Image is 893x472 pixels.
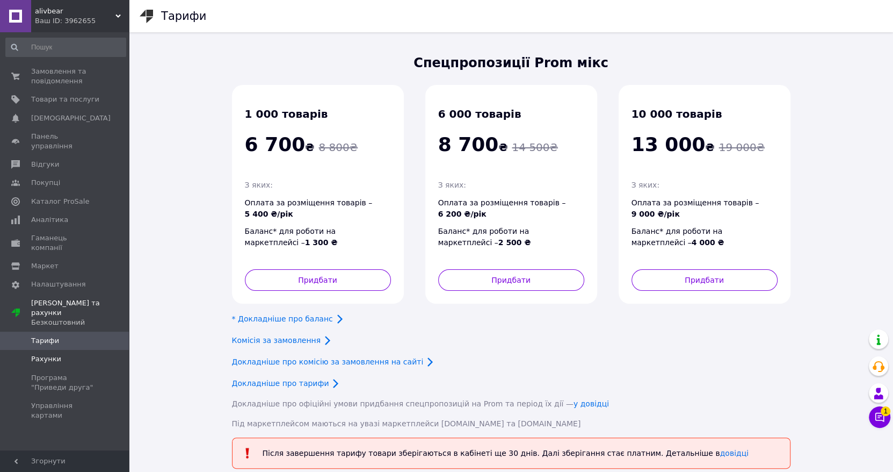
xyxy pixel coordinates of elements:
span: З яких: [438,181,466,189]
img: :exclamation: [241,447,254,460]
span: 10 000 товарів [631,108,722,120]
span: 1 000 товарів [245,108,328,120]
span: Оплата за розміщення товарів – [631,198,759,218]
span: 14 500 ₴ [512,141,557,154]
a: Докладніше про тарифи [232,379,329,388]
span: Замовлення та повідомлення [31,67,99,86]
button: Придбати [631,269,778,291]
span: Баланс* для роботи на маркетплейсі – [245,227,338,247]
span: 6 700 [245,133,306,155]
input: Пошук [5,38,126,57]
span: alivbear [35,6,115,16]
a: у довідці [573,399,609,408]
span: Оплата за розміщення товарів – [438,198,566,218]
button: Придбати [245,269,391,291]
span: ₴ [245,141,315,154]
span: 5 400 ₴/рік [245,210,293,218]
span: ₴ [631,141,715,154]
span: Оплата за розміщення товарів – [245,198,373,218]
span: Програма "Приведи друга" [31,373,99,392]
span: 2 500 ₴ [498,238,531,247]
span: Після завершення тарифу товари зберігаються в кабінеті ще 30 днів. Далі зберігання стає платним. ... [263,449,749,457]
span: Тарифи [31,336,59,346]
span: Управління картами [31,401,99,420]
span: Докладніше про офіційні умови придбання спецпропозицій на Prom та період їх дії — [232,399,609,408]
span: 6 200 ₴/рік [438,210,487,218]
span: 6 000 товарів [438,108,521,120]
div: Безкоштовний [31,318,129,327]
span: 1 300 ₴ [305,238,338,247]
span: Товари та послуги [31,95,99,104]
span: З яких: [245,181,273,189]
a: * Докладніше про баланс [232,314,333,323]
span: Панель управління [31,132,99,151]
span: Налаштування [31,280,86,289]
span: Спецпропозиції Prom мікс [232,54,790,72]
span: [DEMOGRAPHIC_DATA] [31,113,111,123]
span: 8 800 ₴ [318,141,358,154]
span: Гаманець компанії [31,233,99,253]
a: Комісія за замовлення [232,336,321,345]
span: Рахунки [31,354,61,364]
span: Відгуки [31,160,59,169]
span: Баланс* для роботи на маркетплейсі – [631,227,724,247]
a: Докладніше про комісію за замовлення на сайті [232,357,424,366]
span: Аналітика [31,215,68,225]
span: 19 000 ₴ [718,141,764,154]
h1: Тарифи [161,10,206,23]
span: [PERSON_NAME] та рахунки [31,298,129,328]
span: Баланс* для роботи на маркетплейсі – [438,227,531,247]
span: 1 [881,406,890,416]
span: Маркет [31,261,59,271]
span: З яких: [631,181,659,189]
span: ₴ [438,141,508,154]
span: 9 000 ₴/рік [631,210,680,218]
a: довідці [720,449,748,457]
span: 13 000 [631,133,706,155]
div: Ваш ID: 3962655 [35,16,129,26]
span: 4 000 ₴ [692,238,724,247]
span: Покупці [31,178,60,188]
span: 8 700 [438,133,499,155]
span: Каталог ProSale [31,197,89,206]
button: Чат з покупцем1 [869,406,890,428]
button: Придбати [438,269,584,291]
span: Під маркетплейсом маються на увазі маркетплейси [DOMAIN_NAME] та [DOMAIN_NAME] [232,419,581,428]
